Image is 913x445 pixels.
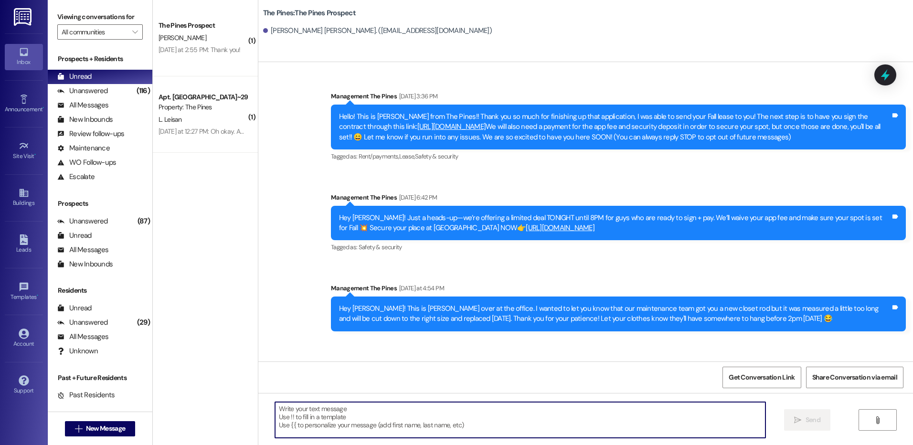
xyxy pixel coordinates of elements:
div: [DATE] at 2:55 PM: Thank you! [159,45,241,54]
span: Get Conversation Link [729,372,795,382]
div: Tagged as: [331,240,906,254]
b: The Pines: The Pines Prospect [263,8,356,18]
div: All Messages [57,332,108,342]
div: Unknown [57,346,98,356]
i:  [874,416,881,424]
a: Support [5,372,43,398]
a: [URL][DOMAIN_NAME] [526,223,595,233]
span: • [42,105,44,111]
div: [DATE] 3:36 PM [397,91,438,101]
button: Get Conversation Link [722,367,801,388]
div: Unread [57,231,92,241]
div: Management The Pines [331,91,906,105]
div: Residents [48,286,152,296]
div: WO Follow-ups [57,158,116,168]
div: Hey [PERSON_NAME]! This is [PERSON_NAME] over at the office. I wanted to let you know that our ma... [339,304,891,324]
div: Unanswered [57,86,108,96]
div: Hey [PERSON_NAME]! Just a heads-up—we’re offering a limited deal TONIGHT until 8PM for guys who a... [339,213,891,233]
a: Site Visit • [5,138,43,164]
span: Rent/payments , [359,152,399,160]
div: All Messages [57,100,108,110]
div: Review follow-ups [57,129,124,139]
div: Unanswered [57,318,108,328]
div: [DATE] 6:42 PM [397,192,437,202]
i:  [75,425,82,433]
div: Maintenance [57,143,110,153]
div: (87) [135,214,152,229]
span: Safety & security [415,152,458,160]
div: [PERSON_NAME] [PERSON_NAME]. ([EMAIL_ADDRESS][DOMAIN_NAME]) [263,26,492,36]
a: Templates • [5,279,43,305]
div: Apt. [GEOGRAPHIC_DATA]~29~D, 1 The Pines (Men's) South [159,92,247,102]
span: New Message [86,424,125,434]
div: Escalate [57,172,95,182]
span: Share Conversation via email [812,372,897,382]
div: Unread [57,303,92,313]
div: Management The Pines [331,192,906,206]
div: (29) [135,315,152,330]
div: Unanswered [57,216,108,226]
div: New Inbounds [57,259,113,269]
div: All Messages [57,245,108,255]
div: Management The Pines [331,283,906,297]
div: [DATE] at 4:55 PM [369,360,416,370]
span: L. Leisan [159,115,182,124]
a: [URL][DOMAIN_NAME] [417,122,486,131]
div: [DATE] at 12:27 PM: Oh okay. Appreciate it Sir. By the way do you have my address? If not it's : ... [159,127,644,136]
div: (116) [134,84,152,98]
div: Past Residents [57,390,115,400]
a: Inbox [5,44,43,70]
div: The Pines Prospect [159,21,247,31]
div: Future Residents [57,404,122,414]
div: Prospects [48,199,152,209]
a: Account [5,326,43,351]
input: All communities [62,24,127,40]
div: Property: The Pines [159,102,247,112]
button: New Message [65,421,136,436]
span: • [37,292,38,299]
div: Prospects + Residents [48,54,152,64]
div: [DATE] at 4:54 PM [397,283,444,293]
a: Leads [5,232,43,257]
label: Viewing conversations for [57,10,143,24]
i:  [794,416,801,424]
a: Buildings [5,185,43,211]
button: Share Conversation via email [806,367,903,388]
i:  [132,28,138,36]
div: Unread [57,72,92,82]
span: • [34,151,36,158]
div: New Inbounds [57,115,113,125]
span: [PERSON_NAME] [159,33,206,42]
div: Past + Future Residents [48,373,152,383]
div: Tagged as: [331,149,906,163]
span: Lease , [399,152,415,160]
span: Safety & security [359,243,402,251]
img: ResiDesk Logo [14,8,33,26]
div: Hello! This is [PERSON_NAME] from The Pines!! Thank you so much for finishing up that application... [339,112,891,142]
button: Send [784,409,830,431]
span: Send [806,415,820,425]
div: [PERSON_NAME] [PERSON_NAME] [273,360,416,373]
